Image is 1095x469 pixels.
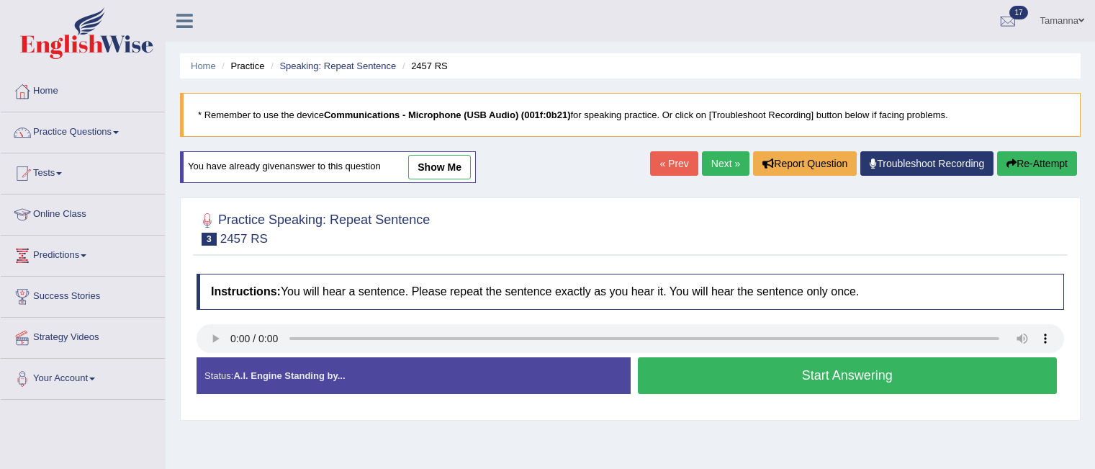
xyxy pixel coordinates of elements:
a: Practice Questions [1,112,165,148]
a: Next » [702,151,749,176]
b: Communications - Microphone (USB Audio) (001f:0b21) [324,110,571,120]
h4: You will hear a sentence. Please repeat the sentence exactly as you hear it. You will hear the se... [197,274,1064,310]
blockquote: * Remember to use the device for speaking practice. Or click on [Troubleshoot Recording] button b... [180,93,1081,137]
a: show me [408,155,471,179]
a: Home [1,71,165,107]
a: Your Account [1,359,165,395]
small: 2457 RS [220,232,268,246]
a: Predictions [1,236,165,272]
h2: Practice Speaking: Repeat Sentence [197,210,430,246]
a: Tests [1,153,165,189]
button: Re-Attempt [997,151,1077,176]
div: Status: [197,357,631,394]
button: Start Answering [638,357,1058,394]
button: Report Question [753,151,857,176]
a: Online Class [1,195,165,231]
div: You have already given answer to this question [180,151,476,183]
a: Home [191,61,216,71]
li: Practice [218,59,264,73]
a: Strategy Videos [1,318,165,354]
a: Success Stories [1,277,165,313]
span: 3 [202,233,217,246]
a: Speaking: Repeat Sentence [279,61,396,71]
li: 2457 RS [399,59,448,73]
b: Instructions: [211,285,281,298]
strong: A.I. Engine Standing by... [233,370,345,381]
a: « Prev [650,151,698,176]
a: Troubleshoot Recording [860,151,993,176]
span: 17 [1009,6,1027,19]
